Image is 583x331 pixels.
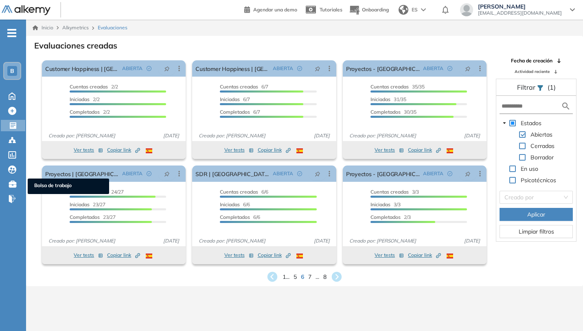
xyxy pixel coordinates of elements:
[70,214,116,220] span: 23/27
[465,65,471,72] span: pushpin
[164,65,170,72] span: pushpin
[447,148,453,153] img: ESP
[315,170,320,177] span: pushpin
[107,146,140,154] span: Copiar link
[147,171,151,176] span: check-circle
[530,154,554,161] span: Borrador
[34,41,117,51] h3: Evaluaciones creadas
[70,96,90,102] span: Iniciadas
[253,7,297,13] span: Agendar una demo
[74,145,103,155] button: Ver tests
[301,273,304,281] span: 6
[521,177,556,184] span: Psicotécnicos
[519,164,540,174] span: En uso
[33,24,53,31] a: Inicio
[375,250,404,260] button: Ver tests
[296,254,303,258] img: ESP
[323,273,327,281] span: 8
[346,165,420,182] a: Proyectos - [GEOGRAPHIC_DATA]
[421,8,426,11] img: arrow
[220,214,260,220] span: 6/6
[164,170,170,177] span: pushpin
[311,237,333,245] span: [DATE]
[70,84,108,90] span: Cuentas creadas
[459,62,477,75] button: pushpin
[461,132,483,139] span: [DATE]
[375,145,404,155] button: Ver tests
[158,62,176,75] button: pushpin
[195,165,269,182] a: SDR | [GEOGRAPHIC_DATA]
[521,119,541,127] span: Estados
[107,250,140,260] button: Copiar link
[370,96,406,102] span: 31/35
[412,6,418,13] span: ES
[195,237,269,245] span: Creado por: [PERSON_NAME]
[370,109,416,115] span: 30/35
[529,130,554,139] span: Abiertas
[258,145,291,155] button: Copiar link
[220,201,240,207] span: Iniciadas
[447,254,453,258] img: ESP
[346,132,419,139] span: Creado por: [PERSON_NAME]
[283,273,289,281] span: 1 ...
[370,214,401,220] span: Completados
[297,66,302,71] span: check-circle
[308,273,311,281] span: 7
[273,170,293,177] span: ABIERTA
[478,3,562,10] span: [PERSON_NAME]
[70,201,90,207] span: Iniciadas
[74,250,103,260] button: Ver tests
[294,273,297,281] span: 5
[349,1,389,19] button: Onboarding
[7,32,16,34] i: -
[220,96,240,102] span: Iniciadas
[160,132,182,139] span: [DATE]
[45,237,118,245] span: Creado por: [PERSON_NAME]
[511,57,552,64] span: Fecha de creación
[107,145,140,155] button: Copiar link
[370,214,411,220] span: 2/3
[423,65,443,72] span: ABIERTA
[70,214,100,220] span: Completados
[107,252,140,259] span: Copiar link
[146,148,152,153] img: ESP
[122,65,142,72] span: ABIERTA
[517,83,537,91] span: Filtrar
[158,167,176,180] button: pushpin
[529,152,555,162] span: Borrador
[370,96,390,102] span: Iniciadas
[362,7,389,13] span: Onboarding
[459,167,477,180] button: pushpin
[515,68,550,75] span: Actividad reciente
[258,250,291,260] button: Copiar link
[408,250,441,260] button: Copiar link
[98,24,127,31] span: Evaluaciones
[447,171,452,176] span: check-circle
[62,24,89,31] span: Alkymetrics
[45,132,118,139] span: Creado por: [PERSON_NAME]
[316,273,319,281] span: ...
[478,10,562,16] span: [EMAIL_ADDRESS][DOMAIN_NAME]
[530,142,555,150] span: Cerradas
[521,165,538,172] span: En uso
[220,214,250,220] span: Completados
[45,165,119,182] a: Proyectos | [GEOGRAPHIC_DATA]
[311,132,333,139] span: [DATE]
[224,250,254,260] button: Ver tests
[447,66,452,71] span: check-circle
[519,227,554,236] span: Limpiar filtros
[273,65,293,72] span: ABIERTA
[244,4,297,14] a: Agendar una demo
[45,60,119,77] a: Customer Happiness | [GEOGRAPHIC_DATA]
[296,148,303,153] img: ESP
[519,118,543,128] span: Estados
[370,84,409,90] span: Cuentas creadas
[70,109,110,115] span: 2/2
[220,84,268,90] span: 6/7
[258,252,291,259] span: Copiar link
[2,5,50,15] img: Logo
[70,84,118,90] span: 2/2
[529,141,556,151] span: Cerradas
[408,252,441,259] span: Copiar link
[408,146,441,154] span: Copiar link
